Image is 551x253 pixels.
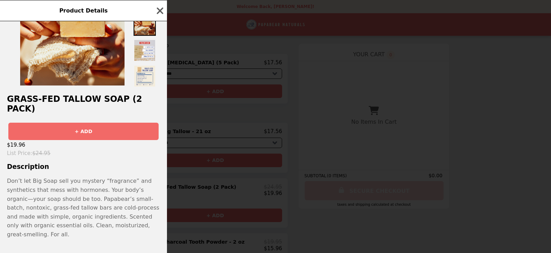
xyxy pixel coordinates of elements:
[59,7,107,14] span: Product Details
[7,177,160,239] p: Don’t let Big Soap sell you mystery “fragrance” and synthetics that mess with hormones. Your body...
[134,14,156,36] img: Thumbnail 3
[8,123,159,140] button: + ADD
[134,65,156,87] img: Thumbnail 5
[134,39,156,62] img: Thumbnail 4
[32,150,51,156] span: $24.95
